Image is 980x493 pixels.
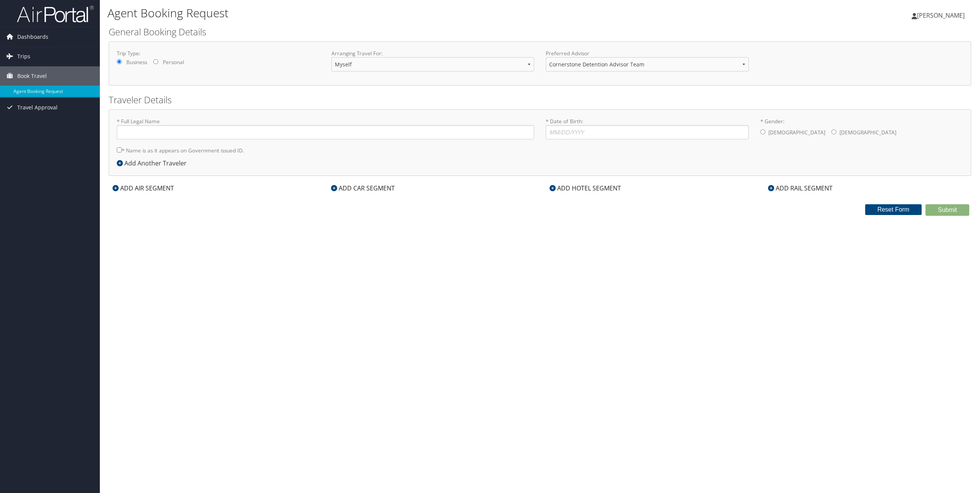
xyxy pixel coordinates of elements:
[760,129,765,134] input: * Gender:[DEMOGRAPHIC_DATA][DEMOGRAPHIC_DATA]
[117,147,122,152] input: * Name is as it appears on Government issued ID.
[546,184,625,193] div: ADD HOTEL SEGMENT
[912,4,972,27] a: [PERSON_NAME]
[108,5,684,21] h1: Agent Booking Request
[839,125,896,140] label: [DEMOGRAPHIC_DATA]
[831,129,836,134] input: * Gender:[DEMOGRAPHIC_DATA][DEMOGRAPHIC_DATA]
[768,125,825,140] label: [DEMOGRAPHIC_DATA]
[109,25,971,38] h2: General Booking Details
[109,184,178,193] div: ADD AIR SEGMENT
[17,27,48,46] span: Dashboards
[126,58,147,66] label: Business
[17,5,94,23] img: airportal-logo.png
[117,50,320,57] label: Trip Type:
[327,184,399,193] div: ADD CAR SEGMENT
[17,47,30,66] span: Trips
[117,117,534,139] label: * Full Legal Name
[117,125,534,139] input: * Full Legal Name
[760,117,963,141] label: * Gender:
[331,50,535,57] label: Arranging Travel For:
[546,125,749,139] input: * Date of Birth:
[546,117,749,139] label: * Date of Birth:
[546,50,749,57] label: Preferred Advisor
[17,66,47,86] span: Book Travel
[925,204,969,216] button: Submit
[764,184,836,193] div: ADD RAIL SEGMENT
[163,58,184,66] label: Personal
[17,98,58,117] span: Travel Approval
[117,143,244,157] label: * Name is as it appears on Government issued ID.
[917,11,965,20] span: [PERSON_NAME]
[109,93,971,106] h2: Traveler Details
[865,204,922,215] button: Reset Form
[117,159,190,168] div: Add Another Traveler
